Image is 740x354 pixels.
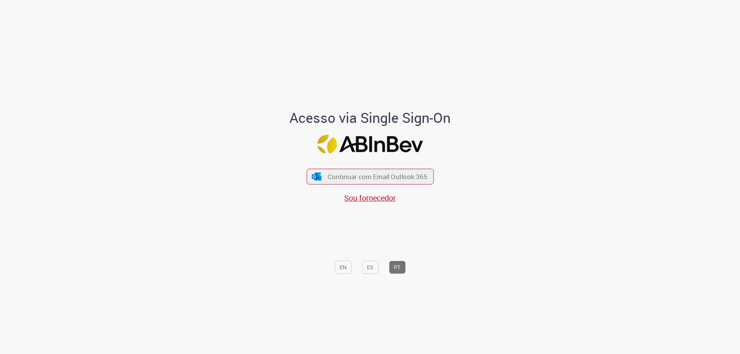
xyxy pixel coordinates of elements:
span: Continuar com Email Outlook 365 [328,172,427,181]
img: Logo ABInBev [317,135,423,154]
img: ícone Azure/Microsoft 360 [311,173,322,181]
button: ícone Azure/Microsoft 360 Continuar com Email Outlook 365 [306,169,434,185]
button: PT [389,261,405,274]
a: Sou fornecedor [344,193,396,203]
button: ES [362,261,378,274]
button: EN [335,261,351,274]
h1: Acesso via Single Sign-On [263,110,477,126]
